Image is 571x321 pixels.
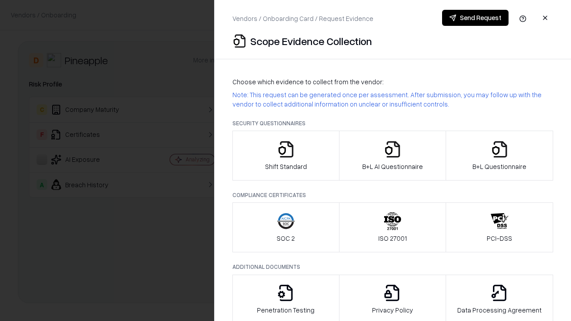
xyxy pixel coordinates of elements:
button: ISO 27001 [339,202,447,252]
p: Security Questionnaires [232,119,553,127]
p: Privacy Policy [372,305,413,315]
button: Send Request [442,10,509,26]
button: B+L AI Questionnaire [339,131,447,181]
button: B+L Questionnaire [446,131,553,181]
p: Compliance Certificates [232,191,553,199]
p: Scope Evidence Collection [250,34,372,48]
p: Additional Documents [232,263,553,271]
p: PCI-DSS [487,234,512,243]
p: Penetration Testing [257,305,314,315]
p: Shift Standard [265,162,307,171]
p: B+L AI Questionnaire [362,162,423,171]
p: Note: This request can be generated once per assessment. After submission, you may follow up with... [232,90,553,109]
p: Vendors / Onboarding Card / Request Evidence [232,14,373,23]
p: Choose which evidence to collect from the vendor: [232,77,553,86]
p: ISO 27001 [378,234,407,243]
p: B+L Questionnaire [472,162,526,171]
button: PCI-DSS [446,202,553,252]
p: SOC 2 [277,234,295,243]
button: SOC 2 [232,202,339,252]
p: Data Processing Agreement [457,305,542,315]
button: Shift Standard [232,131,339,181]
